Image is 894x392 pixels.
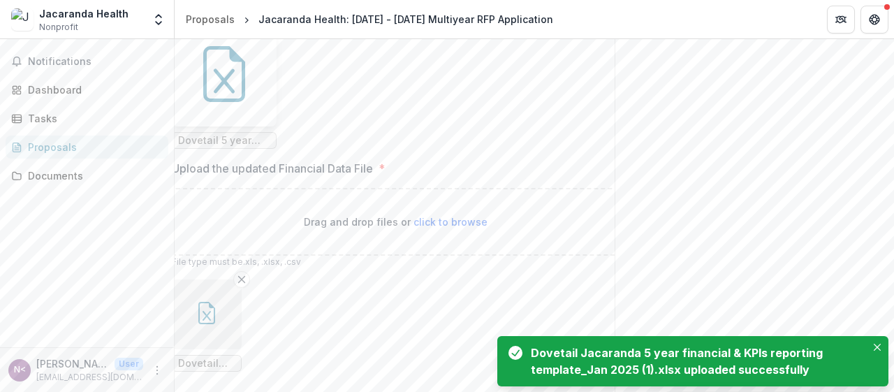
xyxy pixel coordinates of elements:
a: Proposals [180,9,240,29]
span: Dovetail Jacaranda 5 year financial & KPIs reporting template_Jan 2025 (1).xlsx [178,358,235,370]
div: Notifications-bottom-right [492,331,894,392]
p: Drag and drop files or [304,215,488,229]
span: click to browse [413,216,488,228]
button: Partners [827,6,855,34]
div: Documents [28,168,157,183]
a: Tasks [6,107,168,130]
button: Close [869,339,886,356]
div: Proposals [28,140,157,154]
span: Notifications [28,56,163,68]
div: Remove FileDovetail Jacaranda 5 year financial & KPIs reporting template_Jan 2025 (1).xlsx [172,280,242,372]
a: Proposals [6,136,168,159]
div: Dovetail Jacaranda 5 year financial & KPIs reporting template_Jan 2025 (1).xlsx uploaded successf... [531,344,860,378]
span: Dovetail 5 year financial & KPIs reporting template_Jan 2025.xlsx [178,135,270,147]
button: More [149,362,166,379]
nav: breadcrumb [180,9,559,29]
button: Remove File [233,271,250,288]
img: Jacaranda Health [11,8,34,31]
p: [PERSON_NAME] <[EMAIL_ADDRESS][DOMAIN_NAME]> [36,356,109,371]
p: [EMAIL_ADDRESS][DOMAIN_NAME] [36,371,143,384]
button: Open entity switcher [149,6,168,34]
button: Get Help [860,6,888,34]
p: Upload the updated Financial Data File [172,160,373,177]
p: User [115,358,143,370]
div: Jacaranda Health: [DATE] - [DATE] Multiyear RFP Application [258,12,553,27]
span: Nonprofit [39,21,78,34]
div: Jacaranda Health [39,6,129,21]
div: Proposals [186,12,235,27]
div: Nick Pearson <npearson@jacarandahealth.org> [14,365,26,375]
div: Tasks [28,111,157,126]
button: Notifications [6,50,168,73]
div: Dashboard [28,82,157,97]
p: File type must be .xls, .xlsx, .csv [172,256,619,268]
a: Dashboard [6,78,168,101]
a: Documents [6,164,168,187]
div: Dovetail 5 year financial & KPIs reporting template_Jan 2025.xlsx [172,22,277,149]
